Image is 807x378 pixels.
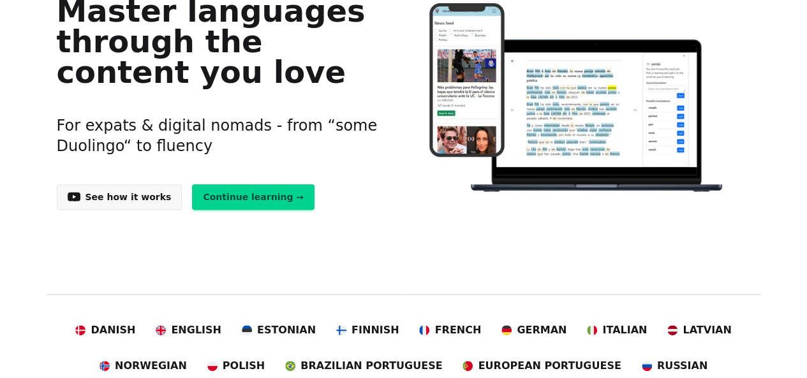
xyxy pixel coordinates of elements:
[478,358,621,374] span: European Portuguese
[285,358,442,374] a: Brazilian Portuguese
[57,100,384,171] h3: For expats & digital nomads - from “some Duolingo“ to fluency
[587,323,647,338] a: Italian
[667,323,731,338] a: Latvian
[336,323,399,338] a: Finnish
[223,358,265,374] span: Polish
[657,358,707,374] span: Russian
[517,323,566,338] span: German
[352,323,399,338] span: Finnish
[57,184,182,210] a: See how it works
[257,323,316,338] span: Estonian
[642,358,707,374] a: Russian
[434,323,481,338] span: French
[115,358,187,374] span: Norwegian
[156,323,221,338] a: English
[207,358,265,374] a: Polish
[602,323,647,338] span: Italian
[171,323,221,338] span: English
[419,323,481,338] a: French
[463,358,621,374] a: European Portuguese
[300,358,442,374] span: Brazilian Portuguese
[404,3,750,194] img: Learn languages online
[75,323,135,338] a: Danish
[91,323,135,338] span: Danish
[683,323,731,338] span: Latvian
[242,323,316,338] a: Estonian
[192,184,315,210] a: Continue learning →
[100,358,187,374] a: Norwegian
[501,323,566,338] a: German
